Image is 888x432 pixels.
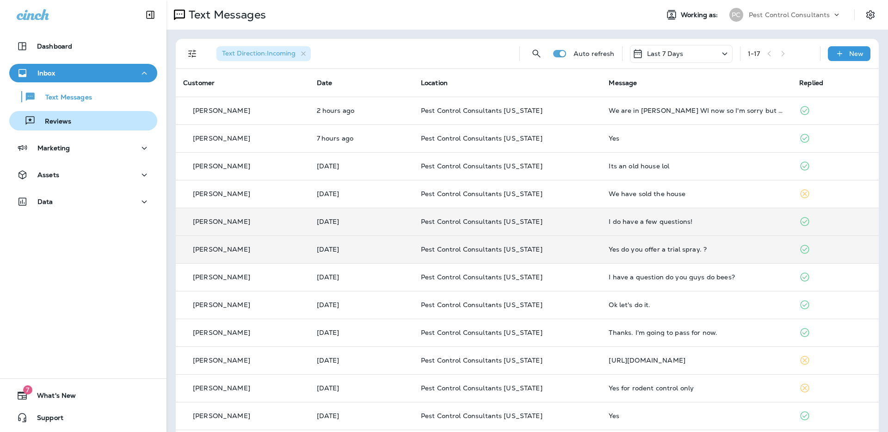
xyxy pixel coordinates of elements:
span: Location [421,79,448,87]
p: Sep 16, 2025 12:17 PM [317,384,406,392]
div: https://redf.in/AGFvSK [609,357,784,364]
p: Sep 17, 2025 08:38 PM [317,218,406,225]
p: Text Messages [36,93,92,102]
p: Sep 18, 2025 02:43 PM [317,162,406,170]
span: Message [609,79,637,87]
button: Search Messages [527,44,546,63]
div: Thanks. I'm going to pass for now. [609,329,784,336]
div: Ok let's do it. [609,301,784,309]
p: Dashboard [37,43,72,50]
p: Sep 17, 2025 03:50 PM [317,273,406,281]
p: [PERSON_NAME] [193,301,250,309]
span: 7 [23,385,32,395]
p: Sep 16, 2025 03:17 PM [317,357,406,364]
button: 7What's New [9,386,157,405]
span: Working as: [681,11,720,19]
div: I do have a few questions! [609,218,784,225]
p: [PERSON_NAME] [193,162,250,170]
span: Support [28,414,63,425]
p: [PERSON_NAME] [193,218,250,225]
span: Customer [183,79,215,87]
span: Pest Control Consultants [US_STATE] [421,412,543,420]
span: Pest Control Consultants [US_STATE] [421,106,543,115]
p: Last 7 Days [647,50,684,57]
div: Yes do you offer a trial spray. ? [609,246,784,253]
p: Sep 17, 2025 03:26 PM [317,301,406,309]
button: Marketing [9,139,157,157]
p: Inbox [37,69,55,77]
div: Yes for rodent control only [609,384,784,392]
button: Text Messages [9,87,157,106]
button: Reviews [9,111,157,130]
p: New [849,50,863,57]
div: We are in Edgerton WI now so I'm sorry but no thanks [609,107,784,114]
p: Sep 19, 2025 12:20 PM [317,107,406,114]
button: Filters [183,44,202,63]
span: Pest Control Consultants [US_STATE] [421,384,543,392]
p: [PERSON_NAME] [193,190,250,197]
span: Pest Control Consultants [US_STATE] [421,245,543,253]
p: [PERSON_NAME] [193,135,250,142]
span: Pest Control Consultants [US_STATE] [421,190,543,198]
p: [PERSON_NAME] [193,273,250,281]
p: Sep 17, 2025 04:56 PM [317,246,406,253]
span: Replied [799,79,823,87]
p: Sep 19, 2025 07:37 AM [317,135,406,142]
span: Pest Control Consultants [US_STATE] [421,273,543,281]
div: Its an old house lol [609,162,784,170]
p: Data [37,198,53,205]
button: Collapse Sidebar [137,6,163,24]
button: Assets [9,166,157,184]
p: Sep 16, 2025 11:19 AM [317,412,406,420]
p: Pest Control Consultants [749,11,830,19]
p: Assets [37,171,59,179]
div: 1 - 17 [748,50,760,57]
button: Support [9,408,157,427]
p: [PERSON_NAME] [193,384,250,392]
span: Pest Control Consultants [US_STATE] [421,162,543,170]
p: Marketing [37,144,70,152]
button: Dashboard [9,37,157,56]
p: [PERSON_NAME] [193,107,250,114]
div: Yes [609,135,784,142]
span: Pest Control Consultants [US_STATE] [421,356,543,364]
button: Data [9,192,157,211]
p: [PERSON_NAME] [193,412,250,420]
div: I have a question do you guys do bees? [609,273,784,281]
p: Auto refresh [573,50,615,57]
span: Pest Control Consultants [US_STATE] [421,301,543,309]
p: Text Messages [185,8,266,22]
span: Pest Control Consultants [US_STATE] [421,134,543,142]
button: Inbox [9,64,157,82]
p: [PERSON_NAME] [193,329,250,336]
span: What's New [28,392,76,403]
span: Pest Control Consultants [US_STATE] [421,217,543,226]
div: Yes [609,412,784,420]
p: [PERSON_NAME] [193,357,250,364]
div: We have sold the house [609,190,784,197]
p: Sep 18, 2025 02:05 PM [317,190,406,197]
span: Pest Control Consultants [US_STATE] [421,328,543,337]
p: Reviews [36,117,71,126]
button: Settings [862,6,879,23]
div: PC [729,8,743,22]
span: Text Direction : Incoming [222,49,296,57]
div: Text Direction:Incoming [216,46,311,61]
span: Date [317,79,333,87]
p: [PERSON_NAME] [193,246,250,253]
p: Sep 17, 2025 08:29 AM [317,329,406,336]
